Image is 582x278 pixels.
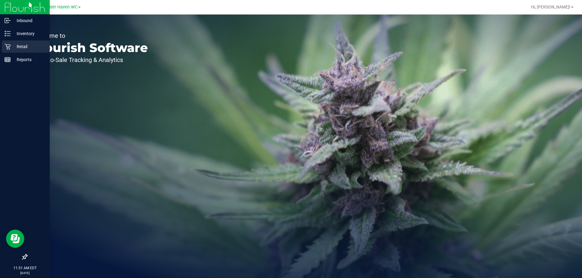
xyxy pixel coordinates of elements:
[11,30,47,37] p: Inventory
[33,42,148,54] p: Flourish Software
[6,230,24,248] iframe: Resource center
[3,271,47,275] p: [DATE]
[11,17,47,24] p: Inbound
[11,56,47,63] p: Reports
[531,5,570,9] span: Hi, [PERSON_NAME]!
[5,44,11,50] inline-svg: Retail
[5,57,11,63] inline-svg: Reports
[33,33,148,39] p: Welcome to
[33,57,148,63] p: Seed-to-Sale Tracking & Analytics
[5,31,11,37] inline-svg: Inventory
[43,5,78,10] span: Winter Haven WC
[11,43,47,50] p: Retail
[5,18,11,24] inline-svg: Inbound
[3,265,47,271] p: 11:51 AM EDT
